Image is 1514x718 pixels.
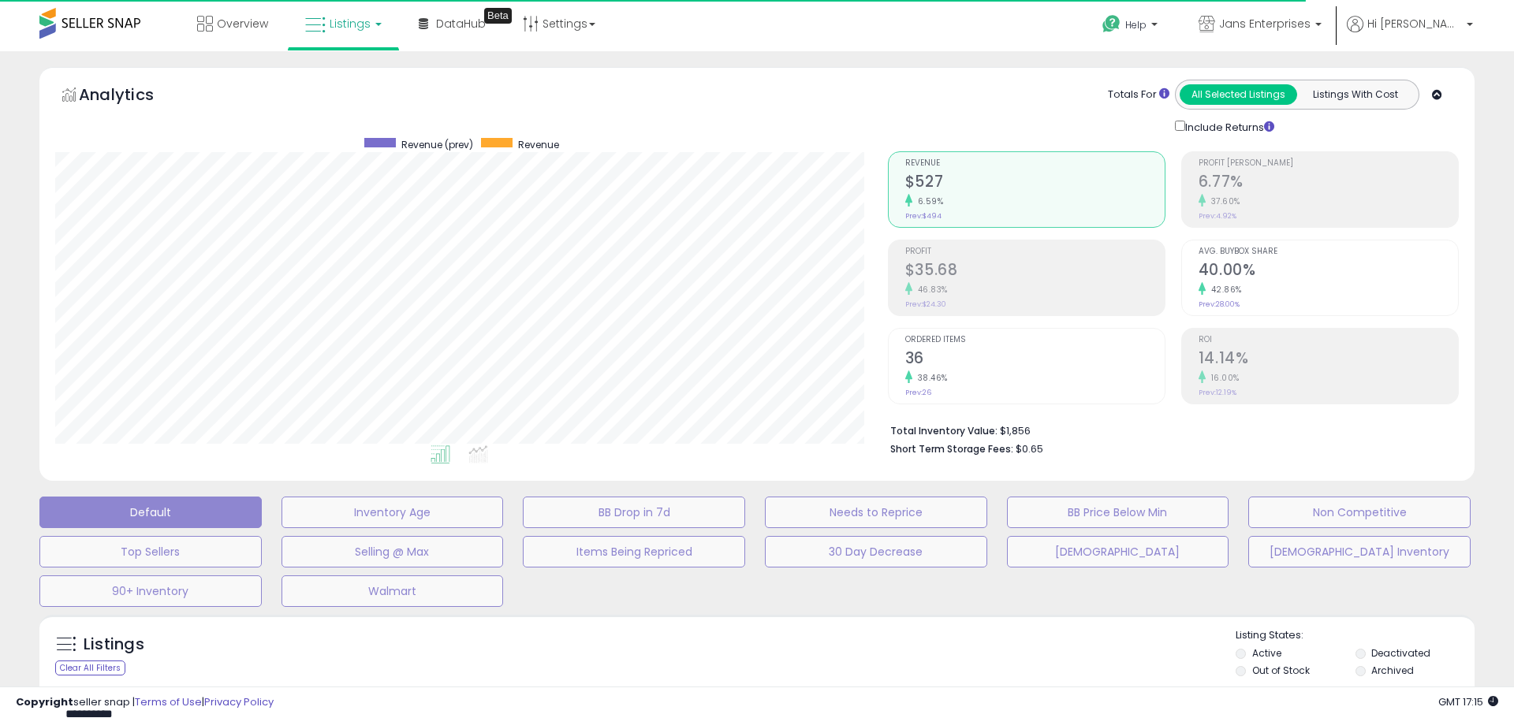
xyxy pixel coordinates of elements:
span: Avg. Buybox Share [1199,247,1458,256]
strong: Copyright [16,694,73,709]
button: Non Competitive [1248,497,1471,528]
button: All Selected Listings [1180,84,1297,105]
div: seller snap | | [16,695,274,710]
button: Default [39,497,262,528]
small: 46.83% [912,284,948,296]
small: Prev: 26 [905,388,931,397]
button: BB Price Below Min [1007,497,1229,528]
h2: 40.00% [1199,261,1458,282]
small: Prev: $494 [905,211,942,221]
button: [DEMOGRAPHIC_DATA] Inventory [1248,536,1471,567]
small: 16.00% [1206,372,1240,384]
h5: Analytics [79,84,185,110]
small: 42.86% [1206,284,1242,296]
button: 30 Day Decrease [765,536,987,567]
span: $0.65 [1016,441,1043,456]
span: Jans Enterprises [1219,16,1311,32]
b: Short Term Storage Fees: [890,442,1013,456]
small: Prev: $24.30 [905,299,946,309]
span: Ordered Items [905,336,1165,344]
button: Listings With Cost [1296,84,1414,105]
h2: $527 [905,173,1165,194]
span: ROI [1199,336,1458,344]
span: Revenue [905,159,1165,168]
span: Profit [905,247,1165,256]
button: Inventory Age [282,497,504,528]
h2: 36 [905,349,1165,370]
button: Walmart [282,575,504,607]
span: Help [1125,18,1147,32]
span: DataHub [436,16,486,32]
small: 38.46% [912,372,948,384]
small: Prev: 4.92% [1199,211,1236,221]
span: Profit [PERSON_NAME] [1199,159,1458,168]
button: Items Being Repriced [523,536,745,567]
a: Help [1090,2,1173,51]
button: Top Sellers [39,536,262,567]
a: Hi [PERSON_NAME] [1347,16,1473,51]
div: Totals For [1108,87,1169,102]
small: 37.60% [1206,195,1240,207]
i: Get Help [1102,14,1121,34]
button: Needs to Reprice [765,497,987,528]
div: Include Returns [1163,117,1293,136]
h2: 14.14% [1199,349,1458,370]
small: 6.59% [912,195,944,207]
small: Prev: 28.00% [1199,299,1240,309]
span: Overview [217,16,268,32]
span: Revenue [518,138,559,151]
small: Prev: 12.19% [1199,388,1236,397]
span: Hi [PERSON_NAME] [1367,16,1462,32]
button: 90+ Inventory [39,575,262,607]
h2: 6.77% [1199,173,1458,194]
button: Selling @ Max [282,536,504,567]
b: Total Inventory Value: [890,424,998,437]
button: [DEMOGRAPHIC_DATA] [1007,536,1229,567]
span: Listings [330,16,371,32]
li: $1,856 [890,420,1447,439]
span: Revenue (prev) [401,138,473,151]
div: Tooltip anchor [484,8,512,24]
button: BB Drop in 7d [523,497,745,528]
h2: $35.68 [905,261,1165,282]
